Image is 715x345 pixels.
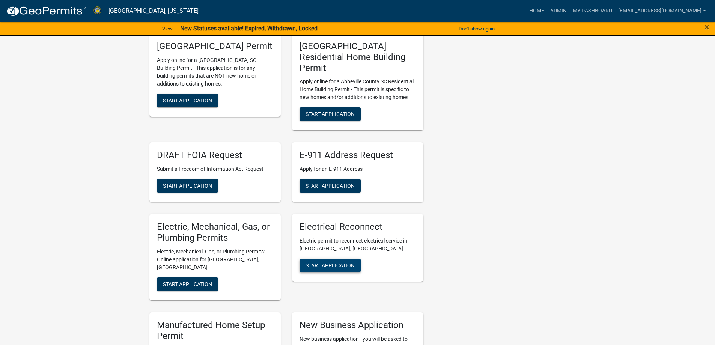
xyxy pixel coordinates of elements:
[300,179,361,193] button: Start Application
[300,259,361,272] button: Start Application
[526,4,547,18] a: Home
[157,248,273,271] p: Electric, Mechanical, Gas, or Plumbing Permits: Online application for [GEOGRAPHIC_DATA], [GEOGRA...
[300,165,416,173] p: Apply for an E-911 Address
[92,6,102,16] img: Abbeville County, South Carolina
[108,5,199,17] a: [GEOGRAPHIC_DATA], [US_STATE]
[306,183,355,189] span: Start Application
[157,179,218,193] button: Start Application
[157,150,273,161] h5: DRAFT FOIA Request
[157,277,218,291] button: Start Application
[456,23,498,35] button: Don't show again
[157,41,273,52] h5: [GEOGRAPHIC_DATA] Permit
[163,183,212,189] span: Start Application
[163,97,212,103] span: Start Application
[163,281,212,287] span: Start Application
[159,23,176,35] a: View
[157,94,218,107] button: Start Application
[306,262,355,268] span: Start Application
[157,320,273,342] h5: Manufactured Home Setup Permit
[180,25,318,32] strong: New Statuses available! Expired, Withdrawn, Locked
[704,22,709,32] span: ×
[615,4,709,18] a: [EMAIL_ADDRESS][DOMAIN_NAME]
[547,4,570,18] a: Admin
[300,107,361,121] button: Start Application
[300,237,416,253] p: Electric permit to reconnect electrical service in [GEOGRAPHIC_DATA], [GEOGRAPHIC_DATA]
[157,165,273,173] p: Submit a Freedom of Information Act Request
[157,56,273,88] p: Apply online for a [GEOGRAPHIC_DATA] SC Building Permit - This application is for any building pe...
[570,4,615,18] a: My Dashboard
[306,111,355,117] span: Start Application
[300,78,416,101] p: Apply online for a Abbeville County SC Residential Home Building Permit - This permit is specific...
[300,221,416,232] h5: Electrical Reconnect
[157,221,273,243] h5: Electric, Mechanical, Gas, or Plumbing Permits
[300,41,416,73] h5: [GEOGRAPHIC_DATA] Residential Home Building Permit
[300,150,416,161] h5: E-911 Address Request
[704,23,709,32] button: Close
[300,320,416,331] h5: New Business Application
